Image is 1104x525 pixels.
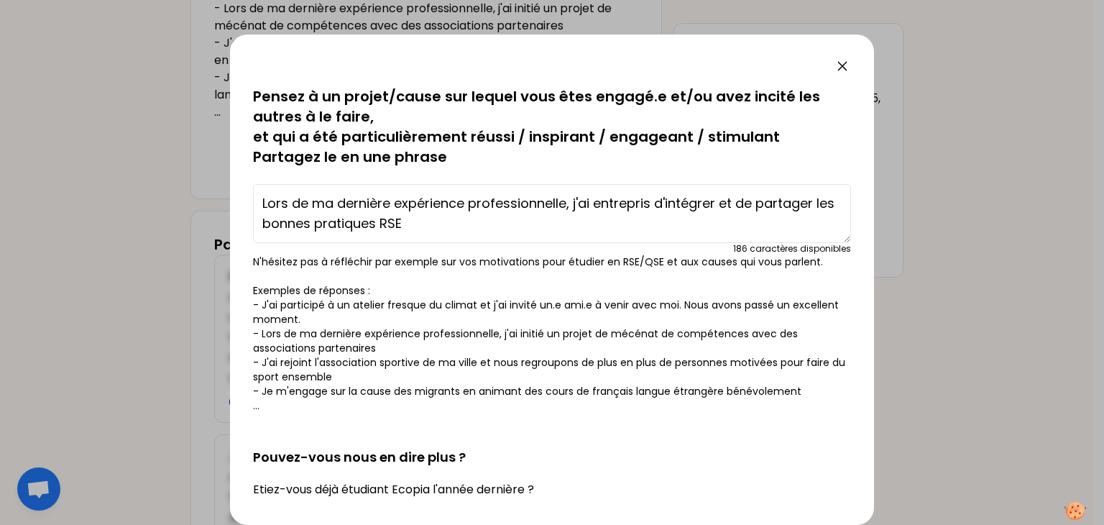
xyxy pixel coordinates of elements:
[253,184,851,243] textarea: Lors de ma dernière expérience professionnelle, j'ai entrepris d'intégrer et de partager les bonn...
[253,255,851,413] p: N'hésitez pas à réfléchir par exemple sur vos motivations pour étudier en RSE/QSE et aux causes q...
[733,243,851,255] div: 186 caractères disponibles
[253,424,851,467] h2: Pouvez-vous nous en dire plus ?
[253,86,851,167] p: Pensez à un projet/cause sur lequel vous êtes engagé.e et/ou avez incité les autres à le faire, e...
[253,481,534,498] label: Etiez-vous déjà étudiant Ecopia l'année dernière ?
